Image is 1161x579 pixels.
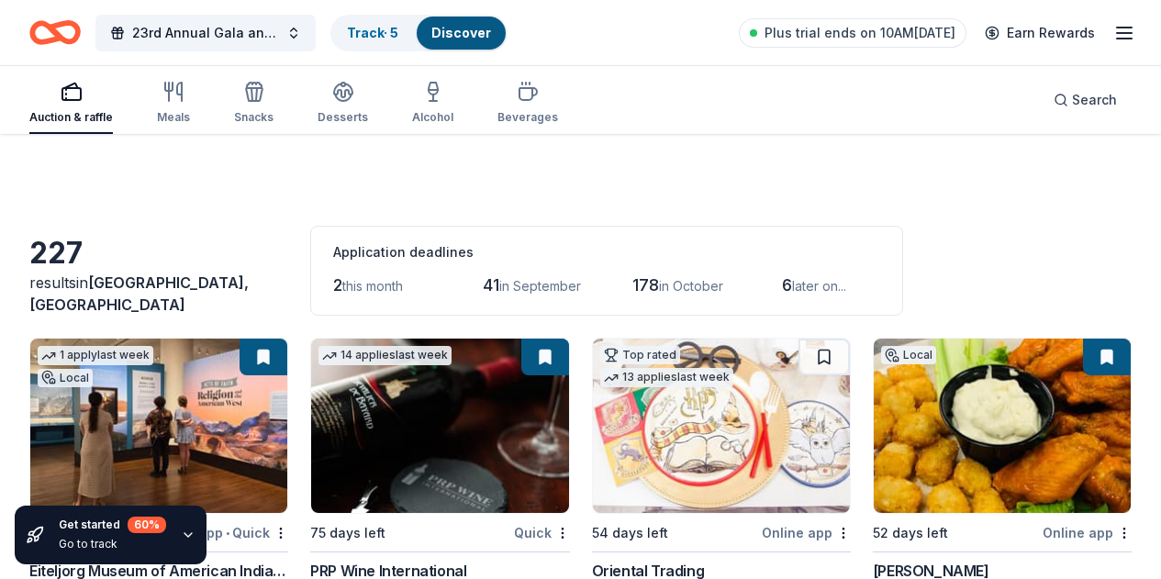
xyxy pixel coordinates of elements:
[873,522,948,544] div: 52 days left
[29,73,113,134] button: Auction & raffle
[593,339,850,513] img: Image for Oriental Trading
[762,521,851,544] div: Online app
[38,346,153,365] div: 1 apply last week
[29,273,249,314] span: in
[29,273,249,314] span: [GEOGRAPHIC_DATA], [GEOGRAPHIC_DATA]
[782,275,792,295] span: 6
[29,11,81,54] a: Home
[1072,89,1117,111] span: Search
[739,18,966,48] a: Plus trial ends on 10AM[DATE]
[59,517,166,533] div: Get started
[632,275,659,295] span: 178
[29,235,288,272] div: 227
[412,110,453,125] div: Alcohol
[29,110,113,125] div: Auction & raffle
[792,278,846,294] span: later on...
[330,15,508,51] button: Track· 5Discover
[157,73,190,134] button: Meals
[499,278,581,294] span: in September
[592,522,668,544] div: 54 days left
[600,368,733,387] div: 13 applies last week
[157,110,190,125] div: Meals
[310,522,385,544] div: 75 days left
[1039,82,1132,118] button: Search
[497,110,558,125] div: Beverages
[318,73,368,134] button: Desserts
[765,22,955,44] span: Plus trial ends on 10AM[DATE]
[600,346,680,364] div: Top rated
[318,346,452,365] div: 14 applies last week
[30,339,287,513] img: Image for Eiteljorg Museum of American Indians and Western Art
[347,25,398,40] a: Track· 5
[234,73,274,134] button: Snacks
[483,275,499,295] span: 41
[342,278,403,294] span: this month
[412,73,453,134] button: Alcohol
[132,22,279,44] span: 23rd Annual Gala and Silent Auction
[311,339,568,513] img: Image for PRP Wine International
[234,110,274,125] div: Snacks
[29,272,288,316] div: results
[38,369,93,387] div: Local
[128,517,166,533] div: 60 %
[333,241,880,263] div: Application deadlines
[333,275,342,295] span: 2
[431,25,491,40] a: Discover
[881,346,936,364] div: Local
[874,339,1131,513] img: Image for Muldoon's
[1043,521,1132,544] div: Online app
[974,17,1106,50] a: Earn Rewards
[659,278,723,294] span: in October
[59,537,166,551] div: Go to track
[318,110,368,125] div: Desserts
[514,521,570,544] div: Quick
[95,15,316,51] button: 23rd Annual Gala and Silent Auction
[497,73,558,134] button: Beverages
